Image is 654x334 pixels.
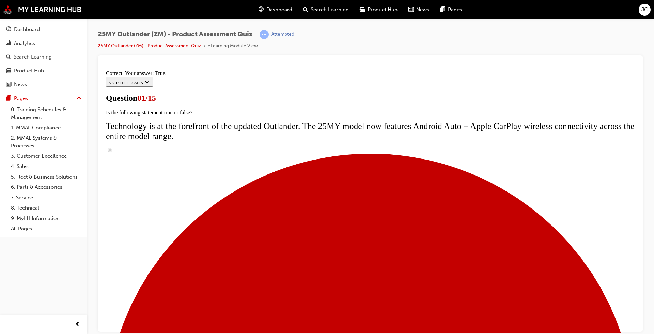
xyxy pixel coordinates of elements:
a: 3. Customer Excellence [8,151,84,162]
span: pages-icon [6,96,11,102]
span: chart-icon [6,40,11,47]
span: car-icon [6,68,11,74]
span: guage-icon [6,27,11,33]
a: Search Learning [3,51,84,63]
a: All Pages [8,223,84,234]
button: SKIP TO LESSON [3,9,50,19]
span: news-icon [6,82,11,88]
a: Product Hub [3,65,84,77]
a: Dashboard [3,23,84,36]
a: 9. MyLH Information [8,213,84,224]
div: Correct. Your answer: True. [3,3,532,9]
span: search-icon [6,54,11,60]
span: News [416,6,429,14]
span: prev-icon [75,320,80,329]
a: 6. Parts & Accessories [8,182,84,193]
span: SKIP TO LESSON [5,13,47,18]
a: 1. MMAL Compliance [8,122,84,133]
a: news-iconNews [403,3,435,17]
span: news-icon [408,5,414,14]
a: 4. Sales [8,161,84,172]
span: Product Hub [368,6,398,14]
span: Search Learning [311,6,349,14]
img: mmal [3,5,82,14]
span: up-icon [77,94,81,103]
div: Analytics [14,39,35,47]
div: Dashboard [14,26,40,33]
span: | [255,31,257,38]
div: News [14,81,27,88]
a: Analytics [3,37,84,50]
span: 25MY Outlander (ZM) - Product Assessment Quiz [98,31,253,38]
a: pages-iconPages [435,3,467,17]
button: Pages [3,92,84,105]
button: DashboardAnalyticsSearch LearningProduct HubNews [3,22,84,92]
li: eLearning Module View [208,42,258,50]
button: JC [639,4,651,16]
a: 8. Technical [8,203,84,213]
a: 0. Training Schedules & Management [8,104,84,122]
span: Pages [448,6,462,14]
span: car-icon [360,5,365,14]
a: car-iconProduct Hub [354,3,403,17]
a: 25MY Outlander (ZM) - Product Assessment Quiz [98,43,201,49]
span: search-icon [303,5,308,14]
div: Pages [14,95,28,102]
span: learningRecordVerb_ATTEMPT-icon [260,30,269,39]
a: search-iconSearch Learning [298,3,354,17]
div: Attempted [271,31,294,38]
a: 5. Fleet & Business Solutions [8,172,84,182]
div: Product Hub [14,67,44,75]
span: guage-icon [259,5,264,14]
span: pages-icon [440,5,445,14]
div: Search Learning [14,53,52,61]
a: 7. Service [8,193,84,203]
a: guage-iconDashboard [253,3,298,17]
span: JC [641,6,648,14]
span: Dashboard [266,6,292,14]
a: News [3,78,84,91]
a: 2. MMAL Systems & Processes [8,133,84,151]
